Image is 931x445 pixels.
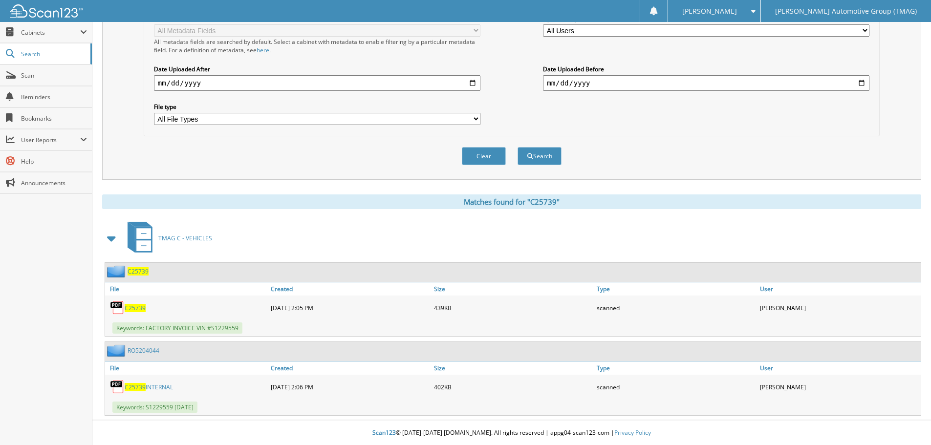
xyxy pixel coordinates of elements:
[758,377,921,397] div: [PERSON_NAME]
[268,298,432,318] div: [DATE] 2:05 PM
[462,147,506,165] button: Clear
[158,234,212,242] span: TMAG C - VEHICLES
[543,65,869,73] label: Date Uploaded Before
[128,267,149,275] a: C25739
[268,282,432,296] a: Created
[21,93,87,101] span: Reminders
[21,50,86,58] span: Search
[372,428,396,437] span: Scan123
[518,147,562,165] button: Search
[775,8,917,14] span: [PERSON_NAME] Automotive Group (TMAG)
[105,282,268,296] a: File
[758,298,921,318] div: [PERSON_NAME]
[154,65,480,73] label: Date Uploaded After
[614,428,651,437] a: Privacy Policy
[432,282,595,296] a: Size
[21,179,87,187] span: Announcements
[112,402,197,413] span: Keywords: S1229559 [DATE]
[128,346,159,355] a: RO5204044
[594,377,758,397] div: scanned
[682,8,737,14] span: [PERSON_NAME]
[21,157,87,166] span: Help
[92,421,931,445] div: © [DATE]-[DATE] [DOMAIN_NAME]. All rights reserved | appg04-scan123-com |
[105,361,268,375] a: File
[21,136,80,144] span: User Reports
[112,322,242,334] span: Keywords: FACTORY INVOICE VIN #S1229559
[268,361,432,375] a: Created
[110,380,125,394] img: PDF.png
[268,377,432,397] div: [DATE] 2:06 PM
[154,38,480,54] div: All metadata fields are searched by default. Select a cabinet with metadata to enable filtering b...
[21,71,87,80] span: Scan
[21,114,87,123] span: Bookmarks
[122,219,212,257] a: TMAG C - VEHICLES
[432,361,595,375] a: Size
[125,383,146,391] span: C25739
[110,300,125,315] img: PDF.png
[543,75,869,91] input: end
[257,46,269,54] a: here
[10,4,83,18] img: scan123-logo-white.svg
[594,298,758,318] div: scanned
[758,361,921,375] a: User
[432,298,595,318] div: 439KB
[21,28,80,37] span: Cabinets
[758,282,921,296] a: User
[125,304,146,312] a: C25739
[432,377,595,397] div: 402KB
[125,383,173,391] a: C25739INTERNAL
[154,103,480,111] label: File type
[107,265,128,277] img: folder2.png
[154,75,480,91] input: start
[882,398,931,445] iframe: Chat Widget
[594,282,758,296] a: Type
[594,361,758,375] a: Type
[102,194,921,209] div: Matches found for "C25739"
[107,344,128,357] img: folder2.png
